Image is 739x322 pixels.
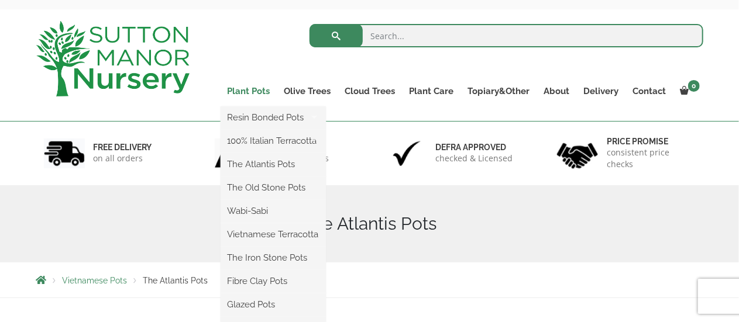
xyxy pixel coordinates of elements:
img: 2.jpg [215,139,256,168]
a: Plant Care [403,83,461,99]
a: The Atlantis Pots [221,155,326,173]
a: Plant Pots [221,83,277,99]
img: 1.jpg [44,139,85,168]
img: 4.jpg [557,136,598,171]
a: 100% Italian Terracotta [221,132,326,150]
nav: Breadcrumbs [36,275,703,285]
a: Wabi-Sabi [221,202,326,220]
h6: Price promise [607,136,696,147]
p: consistent price checks [607,147,696,170]
h6: Defra approved [436,142,513,153]
p: on all orders [94,153,152,164]
input: Search... [310,24,703,47]
a: Contact [626,83,673,99]
span: The Atlantis Pots [143,276,208,285]
h6: FREE DELIVERY [94,142,152,153]
a: The Iron Stone Pots [221,249,326,266]
a: Glazed Pots [221,296,326,313]
a: Vietnamese Terracotta [221,226,326,243]
a: Topiary&Other [461,83,537,99]
a: Olive Trees [277,83,338,99]
a: Vietnamese Pots [63,276,128,285]
p: checked & Licensed [436,153,513,164]
a: Resin Bonded Pots [221,109,326,126]
a: 0 [673,83,703,99]
img: logo [36,21,190,96]
a: Fibre Clay Pots [221,272,326,290]
a: The Old Stone Pots [221,179,326,196]
span: 0 [688,80,700,92]
img: 3.jpg [386,139,427,168]
a: Cloud Trees [338,83,403,99]
h1: The Atlantis Pots [36,213,703,234]
a: Delivery [577,83,626,99]
a: About [537,83,577,99]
